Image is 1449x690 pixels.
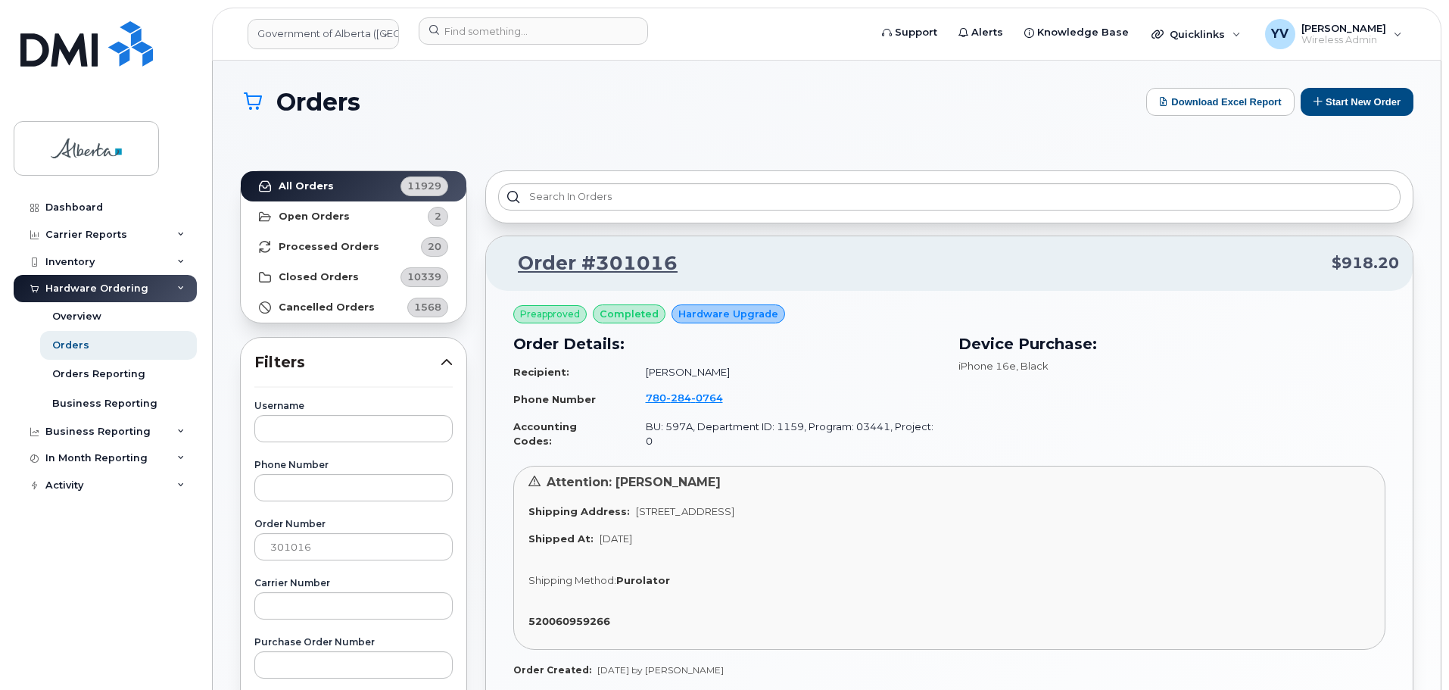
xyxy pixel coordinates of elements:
span: iPhone 16e [958,360,1016,372]
a: Order #301016 [500,250,678,277]
strong: All Orders [279,180,334,192]
span: 20 [428,239,441,254]
input: Search in orders [498,183,1401,211]
span: [DATE] by [PERSON_NAME] [597,664,724,676]
strong: Processed Orders [279,241,379,253]
span: completed [600,307,659,321]
span: 0764 [691,392,723,404]
a: Open Orders2 [241,201,466,232]
strong: Open Orders [279,211,350,223]
span: Filters [254,351,441,373]
strong: Shipping Address: [528,505,630,517]
a: 7802840764 [646,392,741,404]
label: Phone Number [254,461,453,470]
span: , Black [1016,360,1049,372]
a: Processed Orders20 [241,232,466,262]
a: All Orders11929 [241,171,466,201]
button: Download Excel Report [1146,88,1295,116]
strong: Order Created: [513,664,591,676]
a: Cancelled Orders1568 [241,292,466,323]
strong: 520060959266 [528,615,610,627]
span: Attention: [PERSON_NAME] [547,475,721,489]
span: Preapproved [520,308,580,321]
strong: Accounting Codes: [513,420,577,447]
span: [DATE] [600,532,632,545]
strong: Purolator [616,574,670,586]
label: Order Number [254,520,453,529]
span: 780 [646,392,723,404]
span: 284 [666,392,691,404]
strong: Phone Number [513,393,596,405]
strong: Closed Orders [279,271,359,283]
span: 11929 [407,179,441,193]
strong: Recipient: [513,366,569,378]
button: Start New Order [1301,88,1413,116]
a: Closed Orders10339 [241,262,466,292]
span: Orders [276,89,360,115]
td: BU: 597A, Department ID: 1159, Program: 03441, Project: 0 [632,414,941,454]
td: [PERSON_NAME] [632,359,941,386]
span: Hardware Upgrade [678,307,778,321]
span: $918.20 [1332,252,1399,274]
h3: Device Purchase: [958,333,1385,355]
span: Shipping Method: [528,574,616,586]
label: Carrier Number [254,579,453,588]
strong: Shipped At: [528,532,594,545]
strong: Cancelled Orders [279,301,375,314]
a: 520060959266 [528,615,616,627]
h3: Order Details: [513,333,940,355]
span: 2 [435,209,441,223]
span: 10339 [407,270,441,284]
span: [STREET_ADDRESS] [636,505,734,517]
label: Username [254,401,453,411]
span: 1568 [414,300,441,314]
label: Purchase Order Number [254,638,453,647]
